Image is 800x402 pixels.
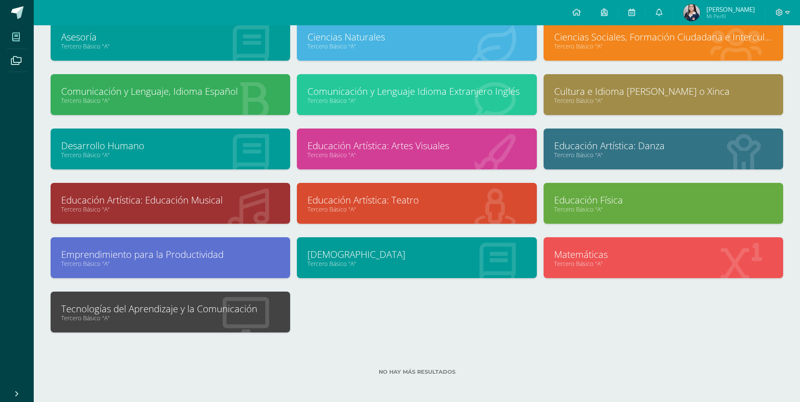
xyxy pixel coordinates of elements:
a: Tercero Básico "A" [554,96,773,105]
a: Tercero Básico "A" [307,151,526,159]
a: Educación Artística: Educación Musical [61,193,280,206]
a: Tercero Básico "A" [61,151,280,159]
a: Tercero Básico "A" [307,205,526,213]
a: Tercero Básico "A" [61,42,280,50]
a: Ciencias Sociales, Formación Ciudadana e Interculturalidad [554,30,773,43]
a: Tercero Básico "A" [307,96,526,105]
a: Tercero Básico "A" [554,205,773,213]
a: Tercero Básico "A" [554,42,773,50]
a: Educación Artística: Danza [554,139,773,152]
a: Comunicación y Lenguaje, Idioma Español [61,85,280,98]
a: Emprendimiento para la Productividad [61,248,280,261]
img: a2f8529dbcc006c577762a455f18c3ff.png [683,4,700,21]
a: Tercero Básico "A" [307,260,526,268]
a: Tercero Básico "A" [61,96,280,105]
a: Educación Artística: Teatro [307,193,526,206]
a: Matemáticas [554,248,773,261]
a: Asesoría [61,30,280,43]
a: [DEMOGRAPHIC_DATA] [307,248,526,261]
a: Ciencias Naturales [307,30,526,43]
span: [PERSON_NAME] [706,5,755,13]
span: Mi Perfil [706,13,755,20]
a: Tercero Básico "A" [554,151,773,159]
a: Tercero Básico "A" [61,205,280,213]
a: Tercero Básico "A" [554,260,773,268]
a: Cultura e Idioma [PERSON_NAME] o Xinca [554,85,773,98]
a: Tecnologías del Aprendizaje y la Comunicación [61,302,280,315]
a: Tercero Básico "A" [61,314,280,322]
a: Educación Artística: Artes Visuales [307,139,526,152]
a: Tercero Básico "A" [61,260,280,268]
a: Educación Física [554,193,773,206]
a: Tercero Básico "A" [307,42,526,50]
a: Comunicación y Lenguaje Idioma Extranjero Inglés [307,85,526,98]
label: No hay más resultados [51,369,783,375]
a: Desarrollo Humano [61,139,280,152]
